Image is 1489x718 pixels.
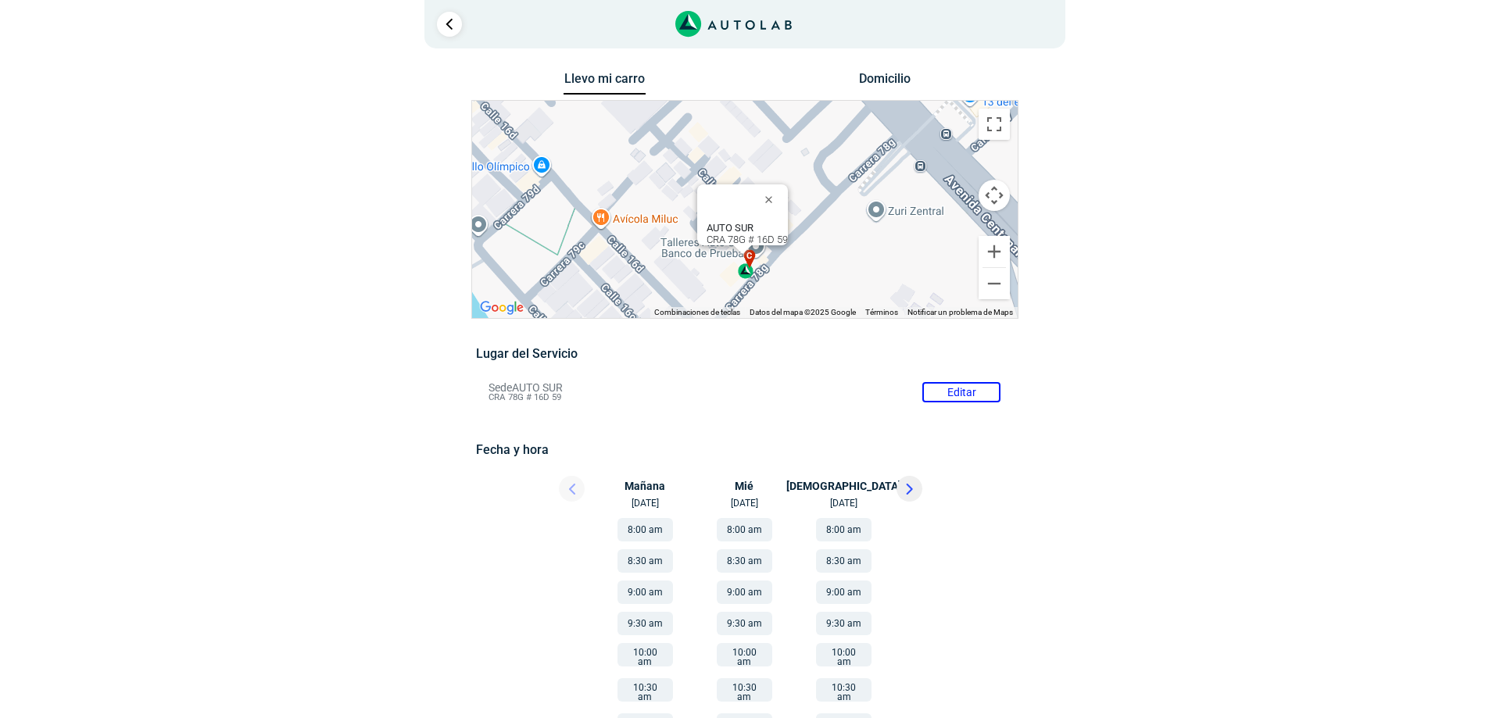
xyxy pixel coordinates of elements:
button: Llevo mi carro [564,71,646,95]
button: Controles de visualización del mapa [979,180,1010,211]
button: 8:00 am [617,518,673,541]
button: Domicilio [843,71,925,94]
button: 10:00 am [617,643,673,666]
button: Combinaciones de teclas [654,307,740,318]
button: 9:30 am [717,612,772,635]
button: Reducir [979,268,1010,299]
button: 9:30 am [816,612,872,635]
button: 8:00 am [717,518,772,541]
div: CRA 78G # 16D 59 [707,222,788,245]
b: AUTO SUR [707,222,753,234]
a: Notificar un problema de Maps [907,308,1013,316]
button: 10:30 am [816,678,872,702]
a: Link al sitio de autolab [675,16,792,30]
button: 10:00 am [717,643,772,666]
button: Cerrar [753,180,791,218]
a: Términos (se abre en una nueva pestaña) [865,308,898,316]
button: 8:30 am [717,549,772,573]
button: Cambiar a la vista en pantalla completa [979,109,1010,140]
h5: Fecha y hora [476,442,1013,457]
button: 8:30 am [617,549,673,573]
button: 9:00 am [717,580,772,604]
a: Abre esta zona en Google Maps (se abre en una nueva ventana) [476,298,528,318]
img: Google [476,298,528,318]
button: 10:30 am [717,678,772,702]
button: 10:30 am [617,678,673,702]
button: 9:00 am [617,580,673,604]
span: c [746,249,753,263]
span: Datos del mapa ©2025 Google [750,308,856,316]
button: 9:00 am [816,580,872,604]
a: Ir al paso anterior [437,12,462,37]
button: Ampliar [979,236,1010,267]
button: 9:30 am [617,612,673,635]
h5: Lugar del Servicio [476,346,1013,361]
button: 8:30 am [816,549,872,573]
button: 8:00 am [816,518,872,541]
button: 10:00 am [816,643,872,666]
